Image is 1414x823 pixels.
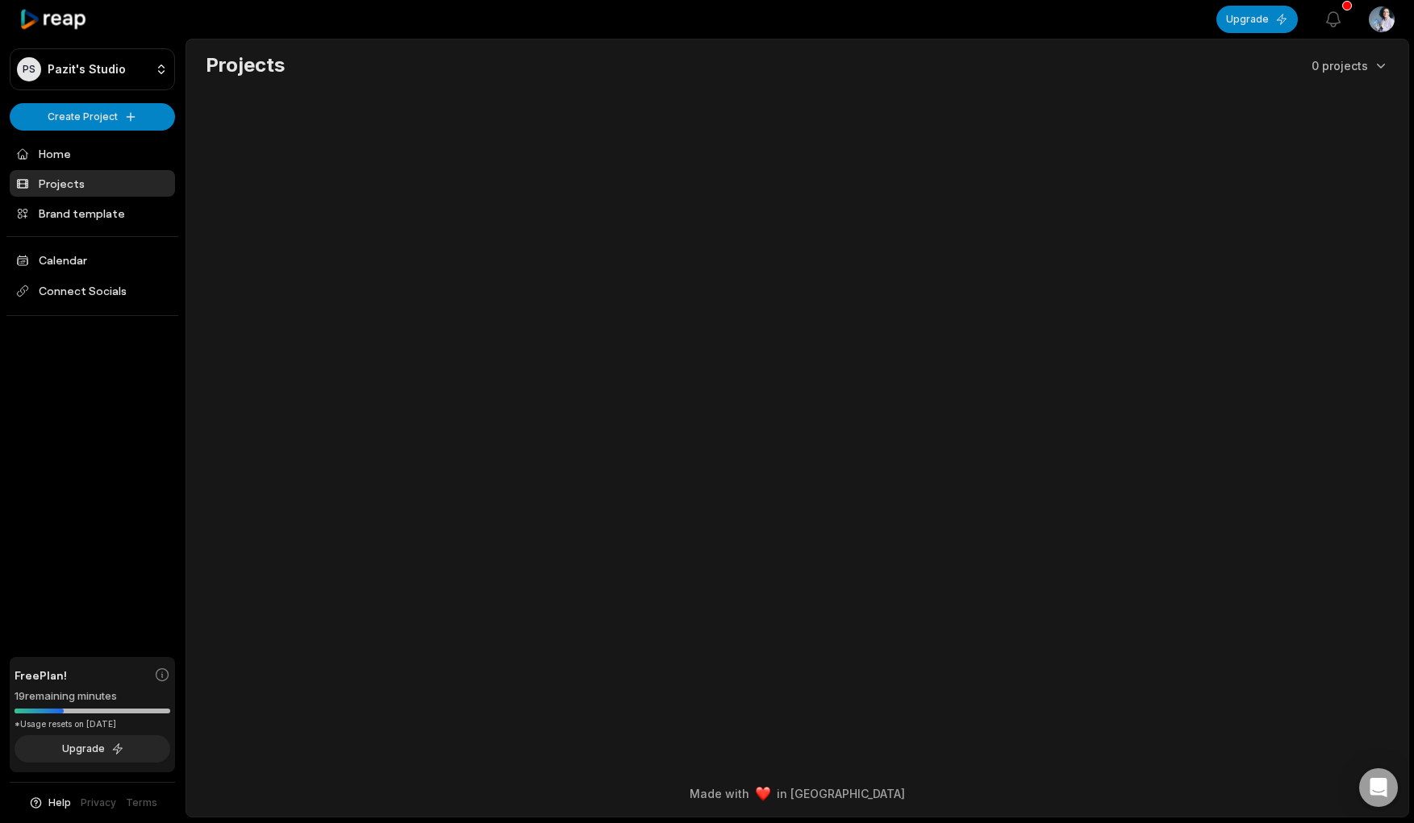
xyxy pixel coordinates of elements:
[1359,768,1398,807] div: Open Intercom Messenger
[81,796,116,810] a: Privacy
[10,200,175,227] a: Brand template
[48,796,71,810] span: Help
[15,688,170,705] div: 19 remaining minutes
[10,140,175,167] a: Home
[126,796,157,810] a: Terms
[10,276,175,306] span: Connect Socials
[206,52,285,78] h2: Projects
[48,62,126,77] p: Pazit's Studio
[10,247,175,273] a: Calendar
[1312,57,1389,74] button: 0 projects
[756,787,770,801] img: heart emoji
[10,103,175,131] button: Create Project
[15,667,67,684] span: Free Plan!
[17,57,41,81] div: PS
[15,735,170,763] button: Upgrade
[1216,6,1298,33] button: Upgrade
[15,718,170,730] div: *Usage resets on [DATE]
[28,796,71,810] button: Help
[201,785,1394,802] div: Made with in [GEOGRAPHIC_DATA]
[10,170,175,197] a: Projects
